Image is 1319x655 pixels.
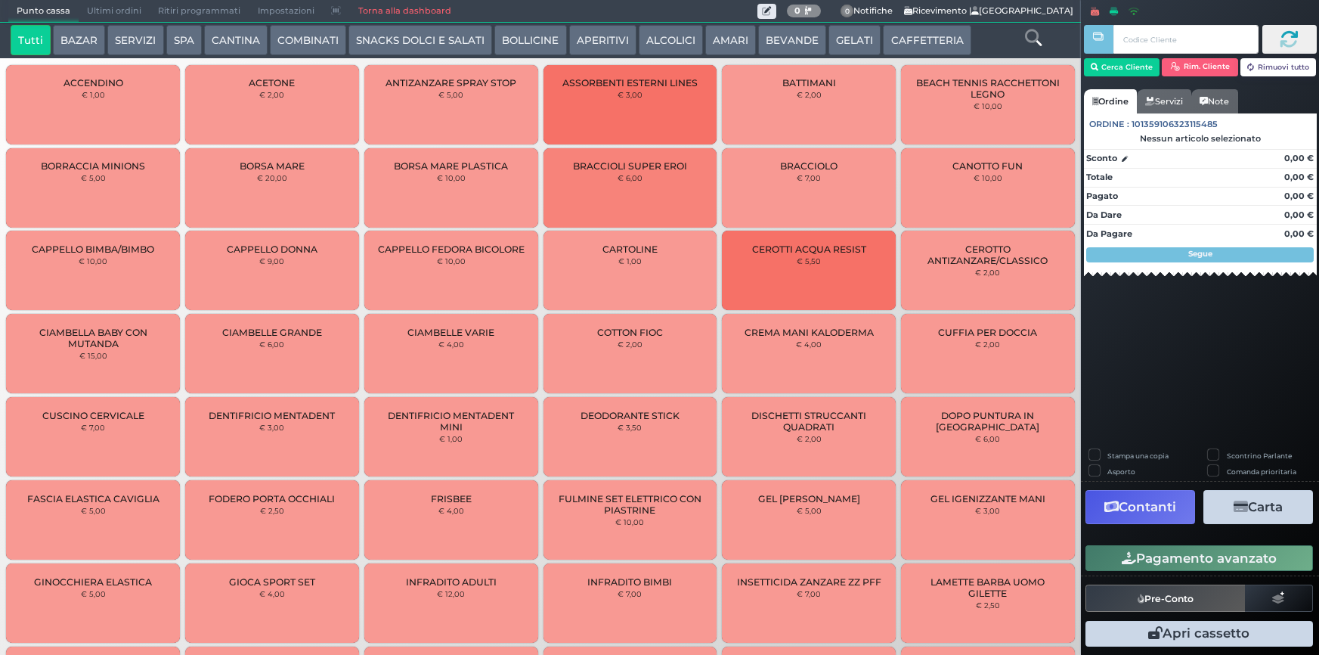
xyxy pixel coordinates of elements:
[796,340,822,349] small: € 4,00
[249,1,323,22] span: Impostazioni
[974,173,1002,182] small: € 10,00
[975,340,1000,349] small: € 2,00
[1227,467,1296,477] label: Comanda prioritaria
[19,327,167,349] span: CIAMBELLA BABY CON MUTANDA
[249,77,295,88] span: ACETONE
[639,25,703,55] button: ALCOLICI
[437,589,465,598] small: € 12,00
[1086,152,1117,165] strong: Sconto
[385,77,516,88] span: ANTIZANZARE SPRAY STOP
[11,25,51,55] button: Tutti
[42,410,144,421] span: CUSCINO CERVICALE
[1227,451,1292,461] label: Scontrino Parlante
[348,25,492,55] button: SNACKS DOLCI E SALATI
[569,25,636,55] button: APERITIVI
[259,340,284,349] small: € 6,00
[782,77,836,88] span: BATTIMANI
[705,25,756,55] button: AMARI
[79,256,107,265] small: € 10,00
[573,160,687,172] span: BRACCIOLI SUPER EROI
[204,25,268,55] button: CANTINA
[1086,228,1132,239] strong: Da Pagare
[209,410,335,421] span: DENTIFRICIO MENTADENT
[975,506,1000,515] small: € 3,00
[597,327,663,338] span: COTTON FIOC
[1284,191,1314,201] strong: 0,00 €
[1085,621,1313,647] button: Apri cassetto
[602,244,658,255] span: CARTOLINE
[1188,249,1212,259] strong: Segue
[1203,490,1313,524] button: Carta
[758,493,860,504] span: GEL [PERSON_NAME]
[8,1,79,22] span: Punto cassa
[82,90,105,99] small: € 1,00
[1284,228,1314,239] strong: 0,00 €
[439,434,463,443] small: € 1,00
[1084,89,1137,113] a: Ordine
[227,244,317,255] span: CAPPELLO DONNA
[377,410,525,433] span: DENTIFRICIO MENTADENT MINI
[1085,490,1195,524] button: Contanti
[34,576,152,588] span: GINOCCHIERA ELASTICA
[257,173,287,182] small: € 20,00
[406,576,497,588] span: INFRADITO ADULTI
[797,589,821,598] small: € 7,00
[1086,210,1122,220] strong: Da Dare
[79,351,107,360] small: € 15,00
[79,1,150,22] span: Ultimi ordini
[437,256,466,265] small: € 10,00
[229,576,315,588] span: GIOCA SPORT SET
[1086,191,1118,201] strong: Pagato
[618,589,642,598] small: € 7,00
[745,327,874,338] span: CREMA MANI KALODERMA
[797,90,822,99] small: € 2,00
[914,77,1062,100] span: BEACH TENNIS RACCHETTONI LEGNO
[952,160,1023,172] span: CANOTTO FUN
[1107,451,1169,461] label: Stampa una copia
[494,25,566,55] button: BOLLICINE
[618,340,642,349] small: € 2,00
[1284,172,1314,182] strong: 0,00 €
[794,5,800,16] b: 0
[797,506,822,515] small: € 5,00
[407,327,494,338] span: CIAMBELLE VARIE
[797,434,822,443] small: € 2,00
[974,101,1002,110] small: € 10,00
[587,576,672,588] span: INFRADITO BIMBI
[883,25,971,55] button: CAFFETTERIA
[618,256,642,265] small: € 1,00
[1240,58,1317,76] button: Rimuovi tutto
[1084,133,1317,144] div: Nessun articolo selezionato
[797,256,821,265] small: € 5,50
[914,576,1062,599] span: LAMETTE BARBA UOMO GILETTE
[758,25,826,55] button: BEVANDE
[1086,172,1113,182] strong: Totale
[1107,467,1135,477] label: Asporto
[1191,89,1237,113] a: Note
[562,77,698,88] span: ASSORBENTI ESTERNI LINES
[431,493,472,504] span: FRISBEE
[938,327,1037,338] span: CUFFIA PER DOCCIA
[828,25,881,55] button: GELATI
[914,410,1062,433] span: DOPO PUNTURA IN [GEOGRAPHIC_DATA]
[1089,118,1129,131] span: Ordine :
[53,25,105,55] button: BAZAR
[1162,58,1238,76] button: Rim. Cliente
[41,160,145,172] span: BORRACCIA MINIONS
[259,256,284,265] small: € 9,00
[976,601,1000,610] small: € 2,50
[81,506,106,515] small: € 5,00
[618,423,642,432] small: € 3,50
[270,25,346,55] button: COMBINATI
[1084,58,1160,76] button: Cerca Cliente
[259,90,284,99] small: € 2,00
[618,90,642,99] small: € 3,00
[930,493,1045,504] span: GEL IGENIZZANTE MANI
[150,1,249,22] span: Ritiri programmati
[394,160,508,172] span: BORSA MARE PLASTICA
[349,1,459,22] a: Torna alla dashboard
[209,493,335,504] span: FODERO PORTA OCCHIALI
[438,340,464,349] small: € 4,00
[107,25,163,55] button: SERVIZI
[378,244,525,255] span: CAPPELLO FEDORA BICOLORE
